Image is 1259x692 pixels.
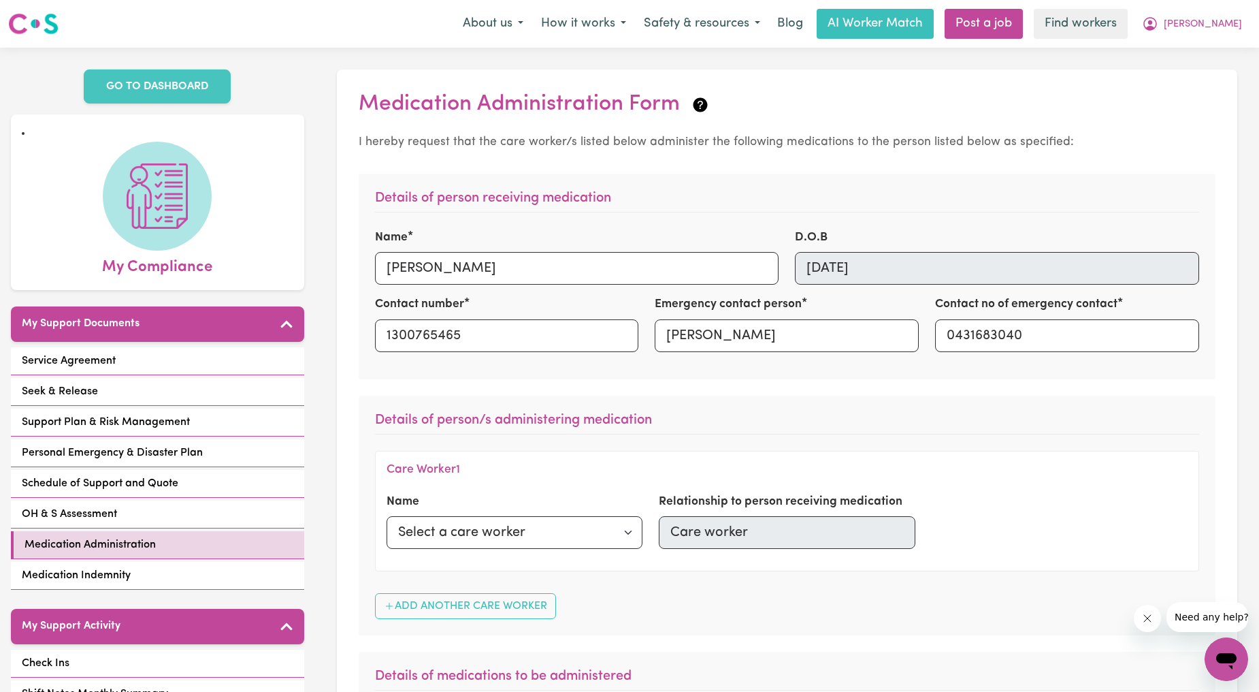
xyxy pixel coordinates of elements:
a: My Compliance [22,142,293,279]
button: How it works [532,10,635,38]
label: Name [387,493,419,511]
img: Careseekers logo [8,12,59,36]
button: My Account [1133,10,1251,38]
label: Contact number [375,296,464,313]
h3: Details of person receiving medication [375,190,1200,213]
span: Medication Administration [24,537,156,553]
span: OH & S Assessment [22,506,117,522]
span: Check Ins [22,655,69,672]
label: D.O.B [795,229,828,247]
iframe: Close message [1134,605,1161,632]
span: Schedule of Support and Quote [22,475,178,492]
a: Personal Emergency & Disaster Plan [11,439,304,467]
span: Support Plan & Risk Management [22,414,190,430]
label: Emergency contact person [655,296,802,313]
span: [PERSON_NAME] [1164,17,1242,32]
a: Blog [769,9,811,39]
iframe: Message from company [1166,602,1248,632]
iframe: Button to launch messaging window [1205,638,1248,681]
span: Need any help? [8,10,82,20]
label: Contact no of emergency contact [935,296,1117,313]
span: Personal Emergency & Disaster Plan [22,445,203,461]
a: Check Ins [11,650,304,678]
h3: Details of person/s administering medication [375,412,1200,435]
h5: My Support Documents [22,317,140,330]
a: Support Plan & Risk Management [11,409,304,437]
button: About us [454,10,532,38]
a: Find workers [1034,9,1128,39]
a: Seek & Release [11,378,304,406]
a: Post a job [945,9,1023,39]
a: OH & S Assessment [11,501,304,529]
button: My Support Activity [11,609,304,644]
h4: Care Worker 1 [387,462,460,477]
span: Service Agreement [22,353,116,369]
a: Medication Administration [11,531,304,559]
span: My Compliance [102,251,212,279]
h5: My Support Activity [22,620,120,633]
a: Careseekers logo [8,8,59,40]
h3: Details of medications to be administered [375,668,1200,691]
a: AI Worker Match [817,9,934,39]
span: Seek & Release [22,383,98,400]
span: Medication Indemnity [22,567,131,584]
label: Relationship to person receiving medication [659,493,902,511]
h2: Medication Administration Form [359,91,1216,117]
a: Service Agreement [11,347,304,375]
a: Medication Indemnity [11,562,304,590]
button: My Support Documents [11,306,304,342]
label: Name [375,229,408,247]
p: I hereby request that the care worker/s listed below administer the following medications to the ... [359,133,1216,151]
button: Add Another Care Worker [375,593,556,619]
a: GO TO DASHBOARD [84,69,231,104]
a: Schedule of Support and Quote [11,470,304,498]
button: Safety & resources [635,10,769,38]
